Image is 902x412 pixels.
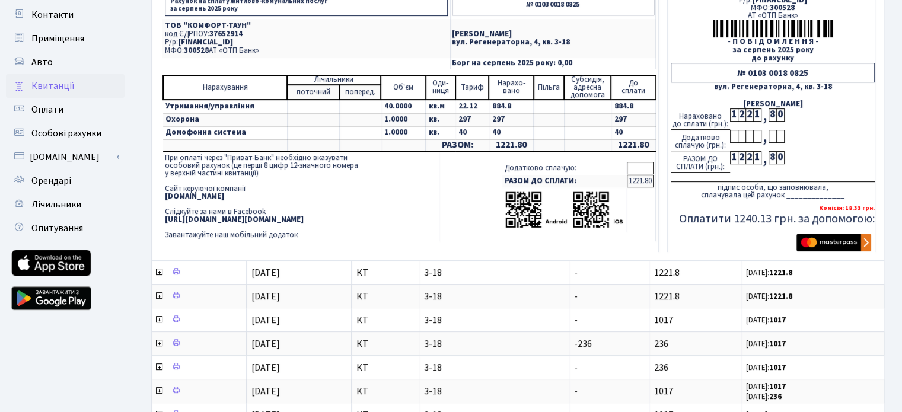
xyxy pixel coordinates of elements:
[671,12,875,20] div: АТ «ОТП Банк»
[6,145,125,169] a: [DOMAIN_NAME]
[738,108,745,122] div: 2
[356,339,414,349] span: КТ
[452,59,654,67] p: Борг на серпень 2025 року: 0,00
[163,75,287,100] td: Нарахування
[770,2,795,13] span: 300528
[381,100,425,113] td: 40.0000
[6,122,125,145] a: Особові рахунки
[746,362,786,373] small: [DATE]:
[654,314,673,327] span: 1017
[424,363,564,372] span: 3-18
[574,266,578,279] span: -
[31,222,83,235] span: Опитування
[163,126,287,139] td: Домофонна система
[611,100,655,113] td: 884.8
[769,151,776,164] div: 8
[746,391,782,402] small: [DATE]:
[502,162,626,174] td: Додатково сплачую:
[6,50,125,74] a: Авто
[339,85,381,100] td: поперед.
[671,100,875,108] div: [PERSON_NAME]
[654,290,680,303] span: 1221.8
[611,75,655,100] td: До cплати
[574,337,592,350] span: -236
[769,381,786,392] b: 1017
[287,75,381,85] td: Лічильники
[381,113,425,126] td: 1.0000
[761,130,769,143] div: ,
[574,361,578,374] span: -
[611,126,655,139] td: 40
[745,151,753,164] div: 2
[251,385,280,398] span: [DATE]
[209,28,243,39] span: 37652914
[424,339,564,349] span: 3-18
[455,75,489,100] td: Тариф
[163,100,287,113] td: Утримання/управління
[671,212,875,226] h5: Оплатити 1240.13 грн. за допомогою:
[746,291,792,302] small: [DATE]:
[671,130,730,151] div: Додатково сплачую (грн.):
[671,55,875,62] div: до рахунку
[6,98,125,122] a: Оплати
[426,126,455,139] td: кв.
[489,139,533,151] td: 1221.80
[424,292,564,301] span: 3-18
[627,175,654,187] td: 1221.80
[769,291,792,302] b: 1221.8
[753,108,761,122] div: 1
[671,181,875,199] div: підпис особи, що заповнювала, сплачувала цей рахунок ______________
[381,126,425,139] td: 1.0000
[489,126,533,139] td: 40
[426,113,455,126] td: кв.
[287,85,339,100] td: поточний
[769,391,782,402] b: 236
[6,74,125,98] a: Квитанції
[6,169,125,193] a: Орендарі
[489,100,533,113] td: 884.8
[769,108,776,122] div: 8
[574,314,578,327] span: -
[251,290,280,303] span: [DATE]
[251,361,280,374] span: [DATE]
[426,100,455,113] td: кв.м
[426,139,489,151] td: РАЗОМ:
[671,63,875,82] div: № 0103 0018 0825
[251,314,280,327] span: [DATE]
[31,32,84,45] span: Приміщення
[671,38,875,46] div: - П О В І Д О М Л Е Н Н Я -
[452,30,654,38] p: [PERSON_NAME]
[31,79,75,92] span: Квитанції
[769,362,786,373] b: 1017
[356,268,414,277] span: КТ
[574,385,578,398] span: -
[162,152,439,241] td: При оплаті через "Приват-Банк" необхідно вказувати особовий рахунок (це перші 8 цифр 12-значного ...
[730,151,738,164] div: 1
[738,151,745,164] div: 2
[31,174,71,187] span: Орендарі
[761,151,769,165] div: ,
[730,108,738,122] div: 1
[769,338,786,349] b: 1017
[165,47,448,55] p: МФО: АТ «ОТП Банк»
[178,37,233,47] span: [FINANCIAL_ID]
[671,4,875,12] div: МФО:
[424,387,564,396] span: 3-18
[746,267,792,278] small: [DATE]:
[502,175,626,187] td: РАЗОМ ДО СПЛАТИ:
[6,216,125,240] a: Опитування
[165,214,304,225] b: [URL][DOMAIN_NAME][DOMAIN_NAME]
[31,198,81,211] span: Лічильники
[489,113,533,126] td: 297
[165,30,448,38] p: код ЄДРПОУ:
[6,193,125,216] a: Лічильники
[165,39,448,46] p: Р/р:
[654,337,668,350] span: 236
[31,103,63,116] span: Оплати
[654,266,680,279] span: 1221.8
[455,126,489,139] td: 40
[761,108,769,122] div: ,
[819,203,875,212] b: Комісія: 18.33 грн.
[769,267,792,278] b: 1221.8
[356,292,414,301] span: КТ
